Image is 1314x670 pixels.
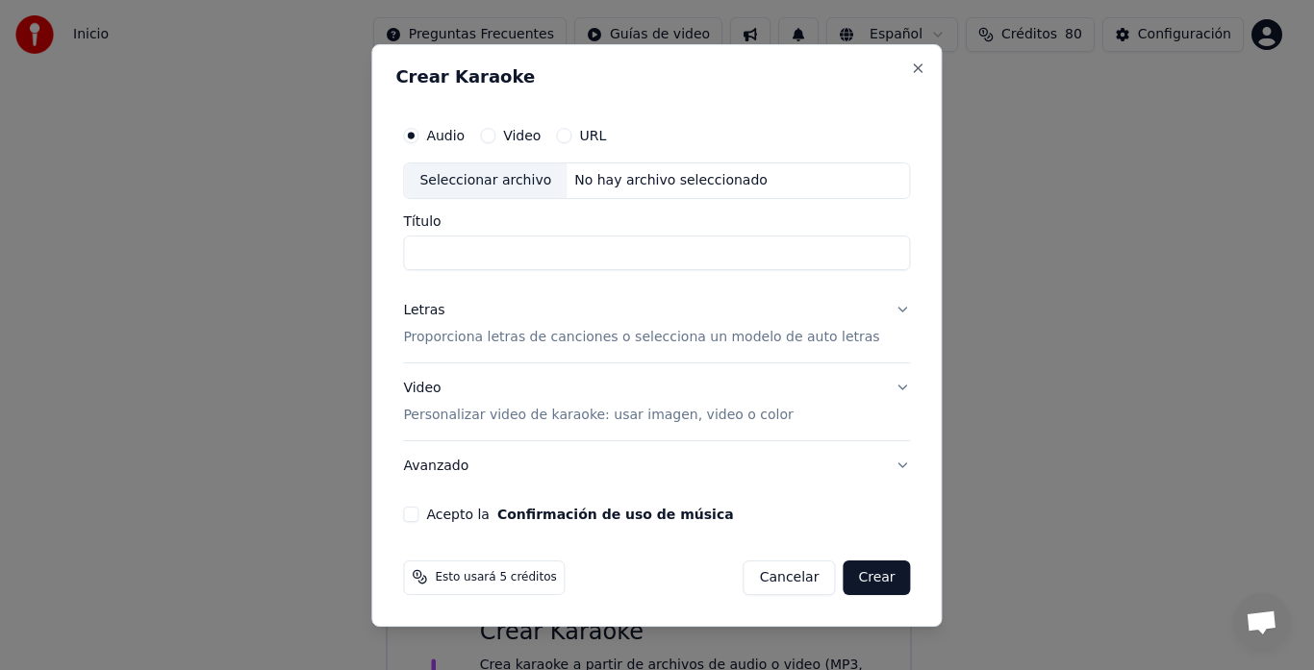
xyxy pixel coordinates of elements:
label: Audio [426,129,465,142]
p: Personalizar video de karaoke: usar imagen, video o color [403,405,793,424]
span: Esto usará 5 créditos [435,569,556,584]
label: URL [579,129,606,142]
p: Proporciona letras de canciones o selecciona un modelo de auto letras [403,328,879,347]
button: LetrasProporciona letras de canciones o selecciona un modelo de auto letras [403,285,910,362]
div: No hay archivo seleccionado [567,171,775,190]
div: Seleccionar archivo [404,163,567,198]
div: Video [403,379,793,425]
button: Acepto la [497,507,734,520]
label: Video [503,129,541,142]
button: Cancelar [744,559,836,594]
label: Título [403,214,910,228]
button: Avanzado [403,440,910,490]
div: Letras [403,301,444,320]
label: Acepto la [426,507,733,520]
button: VideoPersonalizar video de karaoke: usar imagen, video o color [403,363,910,440]
button: Crear [843,559,910,594]
h2: Crear Karaoke [395,68,918,86]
